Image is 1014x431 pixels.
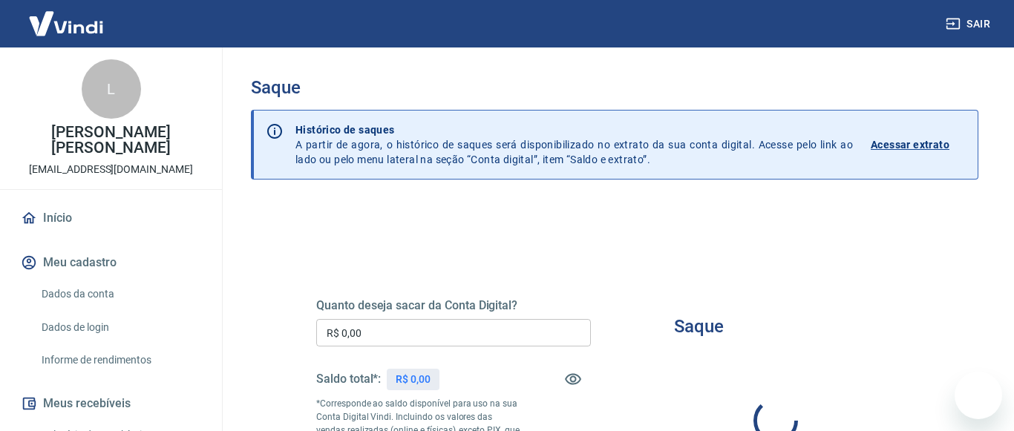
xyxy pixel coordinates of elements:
p: R$ 0,00 [396,372,431,387]
p: Histórico de saques [295,122,853,137]
button: Meus recebíveis [18,387,204,420]
img: Vindi [18,1,114,46]
a: Dados da conta [36,279,204,309]
p: Acessar extrato [871,137,949,152]
p: [PERSON_NAME] [PERSON_NAME] [12,125,210,156]
a: Início [18,202,204,234]
p: A partir de agora, o histórico de saques será disponibilizado no extrato da sua conta digital. Ac... [295,122,853,167]
a: Dados de login [36,312,204,343]
button: Meu cadastro [18,246,204,279]
h5: Quanto deseja sacar da Conta Digital? [316,298,591,313]
h5: Saldo total*: [316,372,381,386]
h3: Saque [674,316,724,337]
a: Acessar extrato [871,122,966,167]
button: Sair [943,10,996,38]
iframe: Botão para abrir a janela de mensagens [955,372,1002,419]
div: L [82,59,141,119]
h3: Saque [251,77,978,98]
a: Informe de rendimentos [36,345,204,375]
p: [EMAIL_ADDRESS][DOMAIN_NAME] [29,162,193,177]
